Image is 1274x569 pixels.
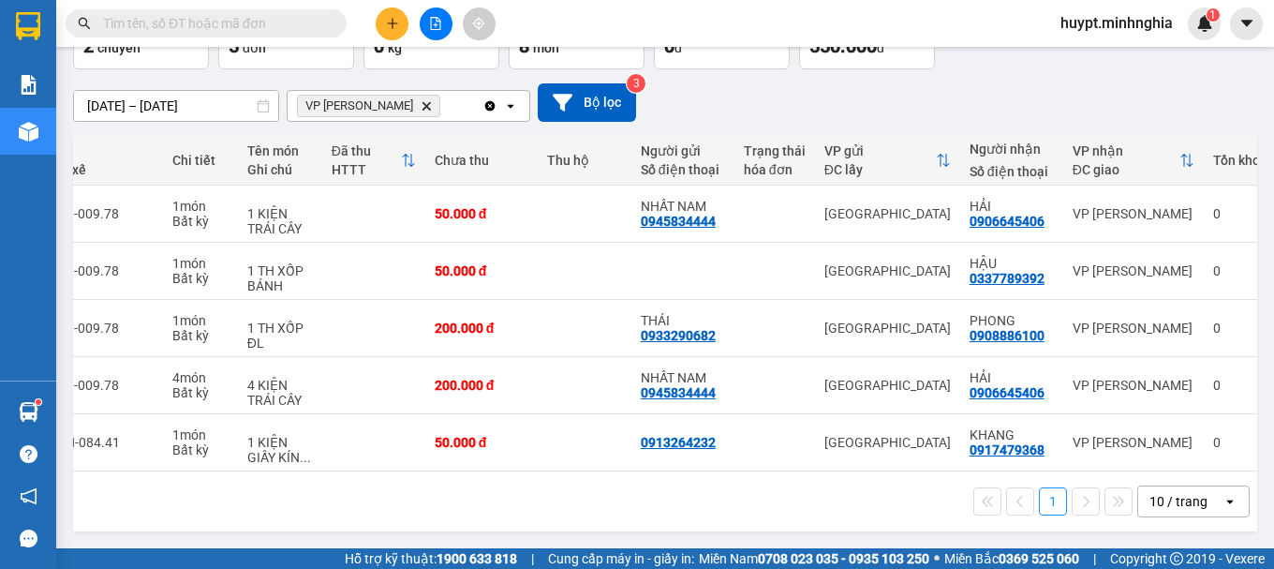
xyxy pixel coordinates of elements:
[824,435,951,450] div: [GEOGRAPHIC_DATA]
[332,162,401,177] div: HTTT
[322,136,425,186] th: Toggle SortBy
[627,74,645,93] sup: 3
[824,206,951,221] div: [GEOGRAPHIC_DATA]
[435,153,528,168] div: Chưa thu
[435,435,528,450] div: 50.000 đ
[824,143,936,158] div: VP gửi
[429,17,442,30] span: file-add
[19,402,38,422] img: warehouse-icon
[1073,162,1179,177] div: ĐC giao
[463,7,496,40] button: aim
[247,321,313,351] div: 1 TH XỐP ĐL
[641,214,716,229] div: 0945834444
[229,35,239,57] span: 5
[19,75,38,95] img: solution-icon
[247,378,313,408] div: 4 KIỆN TRÁI CÂY
[20,445,37,463] span: question-circle
[809,35,877,57] span: 550.000
[172,199,229,214] div: 1 món
[699,548,929,569] span: Miền Nam
[1213,263,1260,278] div: 0
[1073,143,1179,158] div: VP nhận
[641,385,716,400] div: 0945834444
[538,83,636,122] button: Bộ lọc
[300,450,311,465] span: ...
[970,271,1044,286] div: 0337789392
[172,313,229,328] div: 1 món
[970,370,1054,385] div: HẢI
[172,271,229,286] div: Bất kỳ
[744,162,806,177] div: hóa đơn
[78,17,91,30] span: search
[20,530,37,547] span: message
[103,13,324,34] input: Tìm tên, số ĐT hoặc mã đơn
[247,143,313,158] div: Tên món
[824,321,951,336] div: [GEOGRAPHIC_DATA]
[19,122,38,142] img: warehouse-icon
[435,378,528,393] div: 200.000 đ
[1213,435,1260,450] div: 0
[641,143,725,158] div: Người gửi
[1170,552,1183,565] span: copyright
[664,35,674,57] span: 0
[970,427,1054,442] div: KHANG
[97,40,141,55] span: chuyến
[388,40,402,55] span: kg
[1209,8,1216,22] span: 1
[815,136,960,186] th: Toggle SortBy
[877,40,884,55] span: đ
[641,370,725,385] div: NHẤT NAM
[472,17,485,30] span: aim
[172,328,229,343] div: Bất kỳ
[437,551,517,566] strong: 1900 633 818
[519,35,529,57] span: 8
[1093,548,1096,569] span: |
[172,214,229,229] div: Bất kỳ
[641,162,725,177] div: Số điện thoại
[20,487,37,505] span: notification
[944,548,1079,569] span: Miền Bắc
[435,321,528,336] div: 200.000 đ
[376,7,408,40] button: plus
[345,548,517,569] span: Hỗ trợ kỹ thuật:
[172,427,229,442] div: 1 món
[1149,492,1207,511] div: 10 / trang
[641,199,725,214] div: NHẤT NAM
[824,162,936,177] div: ĐC lấy
[533,40,559,55] span: món
[36,399,41,405] sup: 1
[247,162,313,177] div: Ghi chú
[247,263,313,293] div: 1 TH XỐP BÁNH
[970,313,1054,328] div: PHONG
[247,206,313,236] div: 1 KIỆN TRÁI CÂY
[758,551,929,566] strong: 0708 023 035 - 0935 103 250
[16,12,40,40] img: logo-vxr
[999,551,1079,566] strong: 0369 525 060
[934,555,940,562] span: ⚪️
[970,142,1054,157] div: Người nhận
[297,95,440,117] span: VP Phan Thiết, close by backspace
[332,143,401,158] div: Đã thu
[74,91,278,121] input: Select a date range.
[172,153,229,168] div: Chi tiết
[1230,7,1263,40] button: caret-down
[374,35,384,57] span: 0
[503,98,518,113] svg: open
[970,442,1044,457] div: 0917479368
[641,328,716,343] div: 0933290682
[444,97,446,115] input: Selected VP Phan Thiết.
[1213,153,1260,168] div: Tồn kho
[172,442,229,457] div: Bất kỳ
[970,385,1044,400] div: 0906645406
[1073,206,1194,221] div: VP [PERSON_NAME]
[1045,11,1188,35] span: huypt.minhnghia
[51,162,154,177] div: Tài xế
[243,40,266,55] span: đơn
[51,263,154,278] div: 86B-009.78
[674,40,682,55] span: đ
[172,256,229,271] div: 1 món
[548,548,694,569] span: Cung cấp máy in - giấy in:
[51,321,154,336] div: 86B-009.78
[1073,378,1194,393] div: VP [PERSON_NAME]
[172,385,229,400] div: Bất kỳ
